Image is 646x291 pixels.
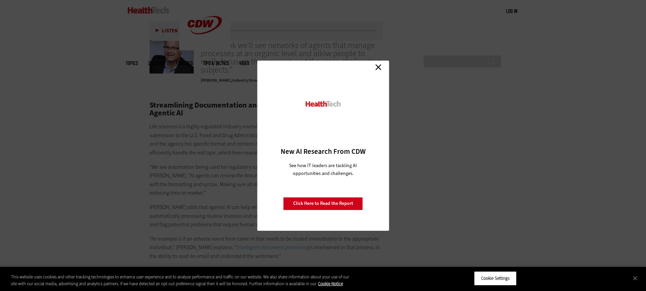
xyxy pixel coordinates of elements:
p: See how IT leaders are tackling AI opportunities and challenges. [281,162,365,177]
button: Cookie Settings [474,271,517,286]
img: HealthTech_0.png [304,100,342,108]
h3: New AI Research From CDW [269,147,377,156]
a: Close [373,62,383,72]
a: More information about your privacy [318,281,343,287]
div: This website uses cookies and other tracking technologies to enhance user experience and to analy... [11,274,355,287]
button: Close [628,271,643,286]
a: Click Here to Read the Report [283,197,363,210]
